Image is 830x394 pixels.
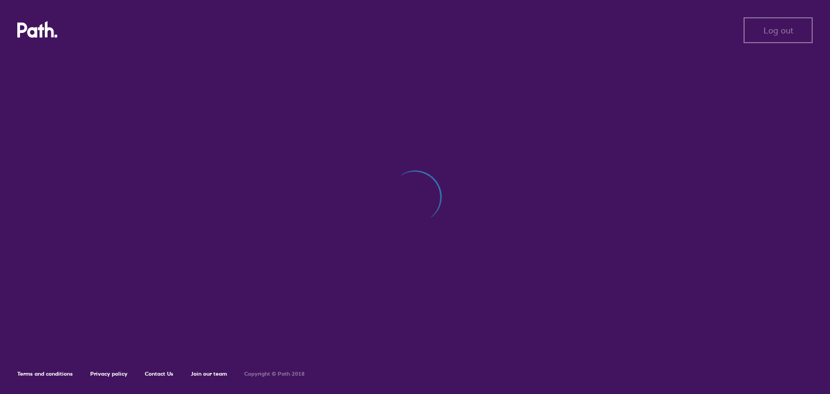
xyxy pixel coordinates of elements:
[145,370,173,377] a: Contact Us
[744,17,813,43] button: Log out
[764,25,793,35] span: Log out
[244,371,305,377] h6: Copyright © Path 2018
[191,370,227,377] a: Join our team
[17,370,73,377] a: Terms and conditions
[90,370,128,377] a: Privacy policy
